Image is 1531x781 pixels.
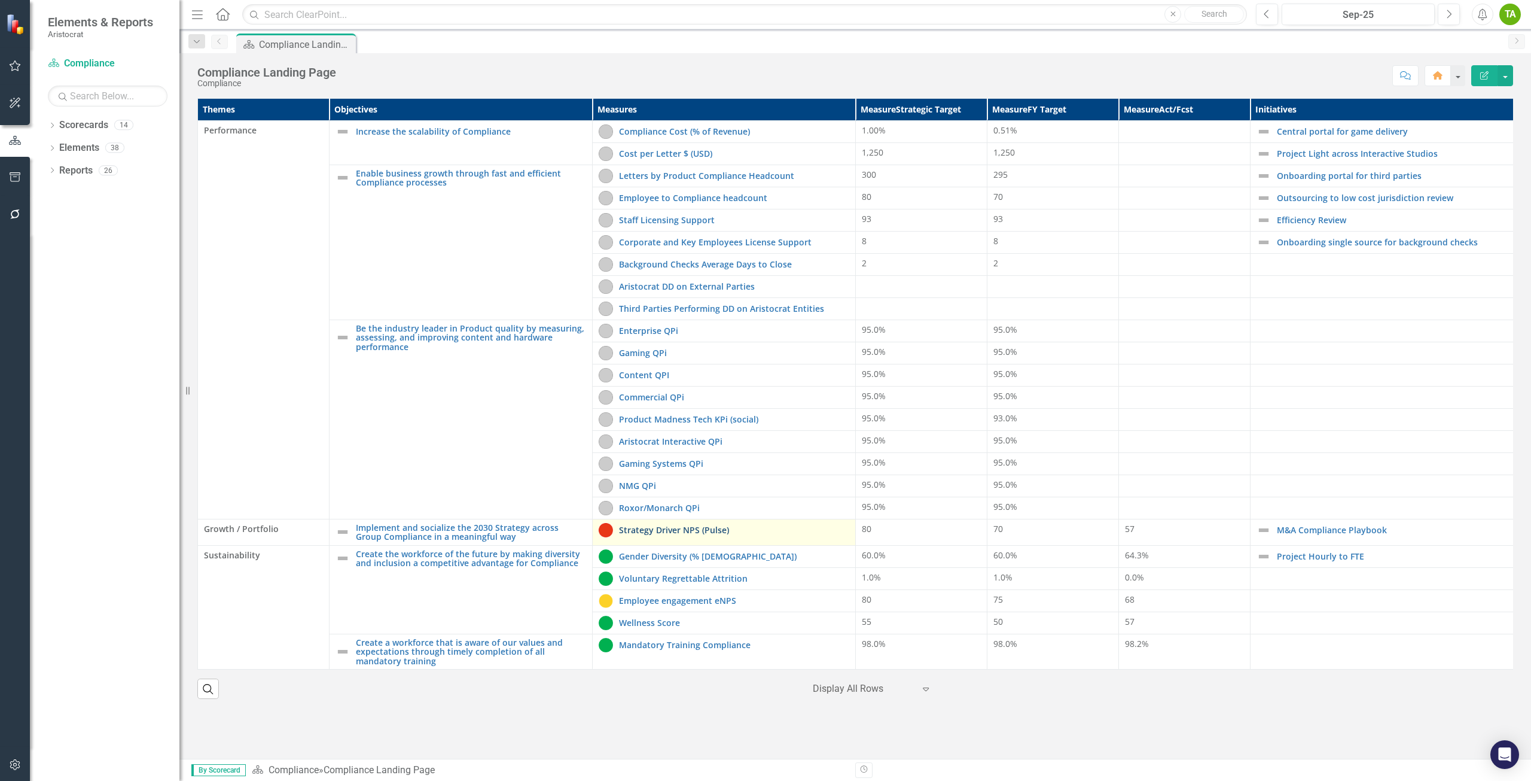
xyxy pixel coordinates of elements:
[593,143,856,165] td: Double-Click to Edit Right Click for Context Menu
[593,634,856,669] td: Double-Click to Edit Right Click for Context Menu
[862,594,871,605] span: 80
[993,324,1017,335] span: 95.0%
[48,86,167,107] input: Search Below...
[599,235,613,250] img: Not Started
[1277,215,1507,224] a: Efficiency Review
[356,638,586,665] a: Create a workforce that is aware of our values and expectations through timely completion of all ...
[599,368,613,382] img: Not Started
[197,79,336,88] div: Compliance
[593,545,856,567] td: Double-Click to Edit Right Click for Context Menu
[993,368,1017,379] span: 95.0%
[993,412,1017,424] span: 93.0%
[993,479,1017,490] span: 95.0%
[619,596,849,605] a: Employee engagement eNPS
[599,279,613,294] img: Not Started
[1251,121,1514,143] td: Double-Click to Edit Right Click for Context Menu
[599,191,613,205] img: Not Started
[619,437,849,446] a: Aristocrat Interactive QPi
[993,235,998,247] span: 8
[1125,594,1134,605] span: 68
[599,501,613,515] img: Not Started
[356,324,586,351] a: Be the industry leader in Product quality by measuring, assessing, and improving content and hard...
[1256,191,1271,205] img: Not Defined
[593,387,856,409] td: Double-Click to Edit Right Click for Context Menu
[1256,523,1271,537] img: Not Defined
[336,551,350,566] img: Not Defined
[993,523,1003,534] span: 70
[993,594,1003,605] span: 75
[198,121,330,519] td: Double-Click to Edit
[599,302,613,316] img: Not Started
[862,346,886,357] span: 95.0%
[356,169,586,187] a: Enable business growth through fast and efficient Compliance processes
[114,120,133,130] div: 14
[356,127,586,136] a: Increase the scalability of Compliance
[593,187,856,209] td: Double-Click to Edit Right Click for Context Menu
[1277,525,1507,534] a: M&A Compliance Playbook
[593,232,856,254] td: Double-Click to Edit Right Click for Context Menu
[593,121,856,143] td: Double-Click to Edit Right Click for Context Menu
[593,254,856,276] td: Double-Click to Edit Right Click for Context Menu
[198,519,330,546] td: Double-Click to Edit
[330,165,593,320] td: Double-Click to Edit Right Click for Context Menu
[993,434,1017,446] span: 95.0%
[1256,169,1271,183] img: Not Defined
[619,260,849,269] a: Background Checks Average Days to Close
[1251,519,1514,546] td: Double-Click to Edit Right Click for Context Menu
[593,364,856,387] td: Double-Click to Edit Right Click for Context Menu
[862,572,881,583] span: 1.0%
[619,459,849,468] a: Gaming Systems QPi
[59,164,93,178] a: Reports
[593,409,856,431] td: Double-Click to Edit Right Click for Context Menu
[619,348,849,357] a: Gaming QPi
[599,457,613,471] img: Not Started
[599,549,613,564] img: On Track
[59,118,108,132] a: Scorecards
[619,326,849,335] a: Enterprise QPi
[599,147,613,161] img: Not Started
[993,549,1017,561] span: 60.0%
[599,638,613,652] img: On Track
[862,549,886,561] span: 60.0%
[48,57,167,71] a: Compliance
[993,457,1017,468] span: 95.0%
[1125,523,1134,534] span: 57
[619,370,849,379] a: Content QPI
[599,616,613,630] img: On Track
[593,209,856,232] td: Double-Click to Edit Right Click for Context Menu
[330,519,593,546] td: Double-Click to Edit Right Click for Context Menu
[48,29,153,39] small: Aristocrat
[862,169,876,180] span: 300
[599,390,613,405] img: Not Started
[599,434,613,449] img: Not Started
[599,257,613,272] img: Not Started
[593,276,856,298] td: Double-Click to Edit Right Click for Context Menu
[269,764,319,776] a: Compliance
[1256,549,1271,564] img: Not Defined
[862,235,867,247] span: 8
[48,15,153,29] span: Elements & Reports
[619,215,849,224] a: Staff Licensing Support
[1277,193,1507,202] a: Outsourcing to low cost jurisdiction review
[1282,4,1435,25] button: Sep-25
[330,121,593,165] td: Double-Click to Edit Right Click for Context Menu
[993,169,1008,180] span: 295
[619,304,849,313] a: Third Parties Performing DD on Aristocrat Entities
[1499,4,1521,25] button: TA
[330,545,593,634] td: Double-Click to Edit Right Click for Context Menu
[1277,127,1507,136] a: Central portal for game delivery
[191,764,246,776] span: By Scorecard
[619,127,849,136] a: Compliance Cost (% of Revenue)
[6,14,27,35] img: ClearPoint Strategy
[1251,165,1514,187] td: Double-Click to Edit Right Click for Context Menu
[619,525,849,534] a: Strategy Driver NPS (Pulse)
[1277,552,1507,561] a: Project Hourly to FTE
[1256,124,1271,139] img: Not Defined
[593,453,856,475] td: Double-Click to Edit Right Click for Context Menu
[993,191,1003,202] span: 70
[330,320,593,519] td: Double-Click to Edit Right Click for Context Menu
[862,124,886,136] span: 1.00%
[619,238,849,247] a: Corporate and Key Employees License Support
[619,149,849,158] a: Cost per Letter $ (USD)
[619,171,849,180] a: Letters by Product Compliance Headcount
